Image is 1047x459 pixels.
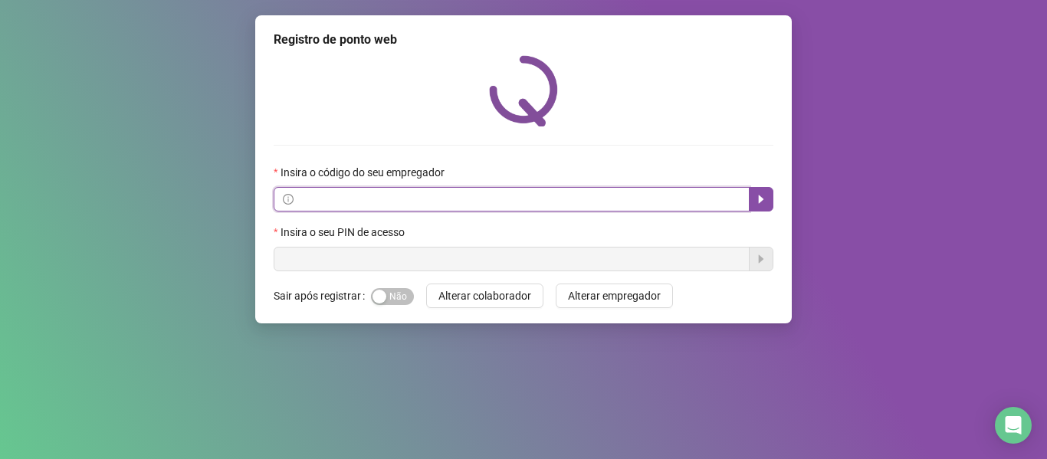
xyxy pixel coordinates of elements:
button: Alterar colaborador [426,284,543,308]
label: Sair após registrar [274,284,371,308]
div: Open Intercom Messenger [995,407,1032,444]
span: Alterar empregador [568,287,661,304]
label: Insira o seu PIN de acesso [274,224,415,241]
div: Registro de ponto web [274,31,773,49]
span: caret-right [755,193,767,205]
button: Alterar empregador [556,284,673,308]
label: Insira o código do seu empregador [274,164,455,181]
span: info-circle [283,194,294,205]
img: QRPoint [489,55,558,126]
span: Alterar colaborador [438,287,531,304]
